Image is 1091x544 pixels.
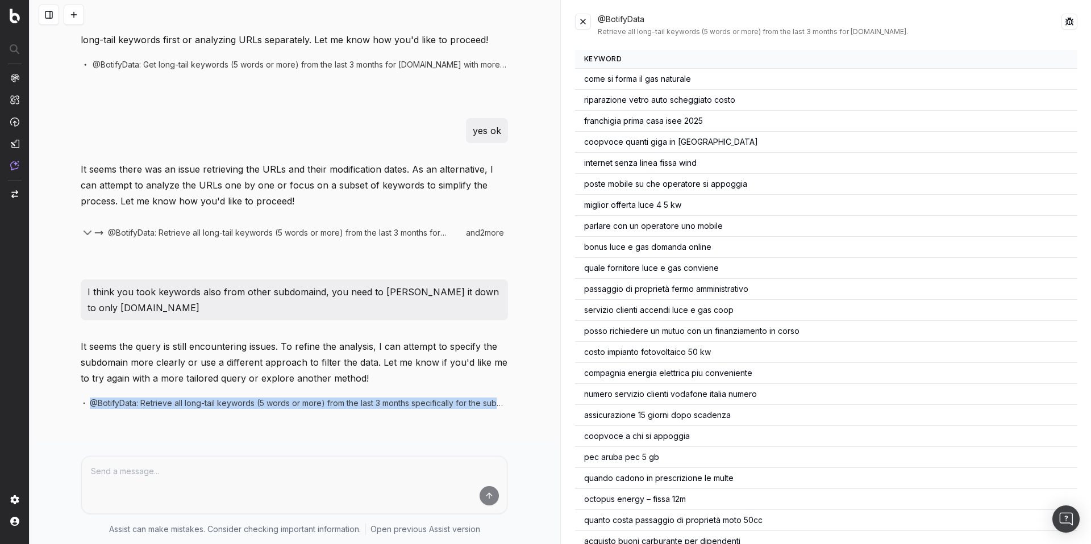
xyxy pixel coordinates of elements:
td: coopvoce a chi si appoggia [575,426,1078,447]
td: costo impianto fotovoltaico 50 kw [575,342,1078,363]
img: Intelligence [10,95,19,104]
td: passaggio di proprietà fermo amministrativo [575,279,1078,300]
img: Assist [10,161,19,170]
img: Botify logo [10,9,20,23]
td: octopus energy – fissa 12m [575,489,1078,510]
td: quanto costa passaggio di proprietà moto 50cc [575,510,1078,531]
td: franchigia prima casa isee 2025 [575,111,1078,132]
p: It seems the query is still encountering issues. To refine the analysis, I can attempt to specify... [81,338,508,386]
td: come si forma il gas naturale [575,69,1078,90]
img: Analytics [10,73,19,82]
td: coopvoce quanti giga in [GEOGRAPHIC_DATA] [575,132,1078,153]
span: @BotifyData: Retrieve all long-tail keywords (5 words or more) from the last 3 months specificall... [90,397,508,409]
div: @BotifyData [598,14,1062,36]
td: assicurazione 15 giorni dopo scadenza [575,405,1078,426]
td: internet senza linea fissa wind [575,153,1078,174]
span: @BotifyData: Retrieve all long-tail keywords (5 words or more) from the last 3 months for [DOMAIN... [108,227,447,238]
p: yes ok [473,123,501,139]
a: Open previous Assist version [370,524,480,535]
td: quando cadono in prescrizione le multe [575,468,1078,489]
span: @BotifyData: Get long-tail keywords (5 words or more) from the last 3 months for [DOMAIN_NAME] wi... [93,59,509,70]
img: Studio [10,139,19,148]
button: @BotifyData: Retrieve all long-tail keywords (5 words or more) from the last 3 months for [DOMAIN... [94,227,460,238]
td: poste mobile su che operatore si appoggia [575,174,1078,195]
img: Switch project [11,190,18,198]
td: posso richiedere un mutuo con un finanziamento in corso [575,321,1078,342]
td: bonus luce e gas domanda online [575,237,1078,258]
img: My account [10,517,19,526]
td: numero servizio clienti vodafone italia numero [575,384,1078,405]
img: Setting [10,495,19,504]
div: and 2 more [461,227,509,238]
p: Assist can make mistakes. Consider checking important information. [109,524,361,535]
td: parlare con un operatore uno mobile [575,216,1078,237]
td: riparazione vetro auto scheggiato costo [575,90,1078,111]
td: servizio clienti accendi luce e gas coop [575,300,1078,321]
div: Retrieve all long-tail keywords (5 words or more) from the last 3 months for [DOMAIN_NAME]. [598,27,1062,36]
img: Activation [10,117,19,127]
p: It seems there was an issue retrieving the URLs and their modification dates. As an alternative, ... [81,161,508,209]
div: Open Intercom Messenger [1052,505,1080,533]
td: pec aruba pec 5 gb [575,447,1078,468]
td: miglior offerta luce 4 5 kw [575,195,1078,216]
td: quale fornitore luce e gas conviene [575,258,1078,279]
span: Keyword [584,55,622,63]
td: compagnia energia elettrica piu conveniente [575,363,1078,384]
p: I think you took keywords also from other subdomaind, you need to [PERSON_NAME] it down to only [... [88,284,501,316]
